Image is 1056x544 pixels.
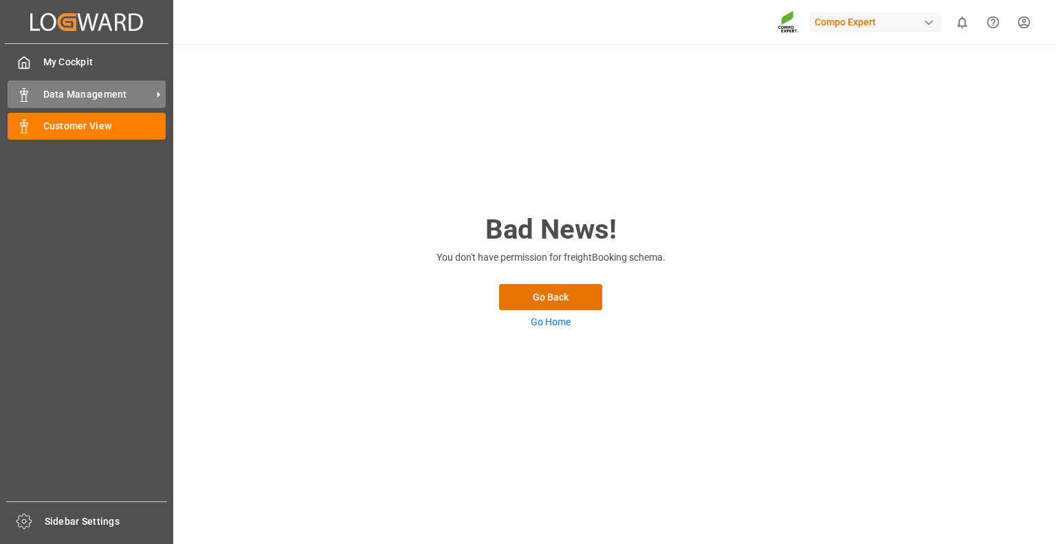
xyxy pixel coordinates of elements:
p: You don't have permission for freightBooking schema. [413,250,688,265]
button: Help Center [978,7,1009,38]
span: Data Management [43,87,152,102]
span: Customer View [43,119,166,133]
button: Compo Expert [809,9,947,35]
button: show 0 new notifications [947,7,978,38]
a: Customer View [8,113,166,140]
a: My Cockpit [8,49,166,76]
span: My Cockpit [43,55,166,69]
h2: Bad News! [413,209,688,250]
a: Go Home [531,316,571,327]
button: Go Back [499,284,602,310]
span: Sidebar Settings [45,514,168,529]
div: Compo Expert [809,12,941,32]
img: Screenshot%202023-09-29%20at%2010.02.21.png_1712312052.png [778,10,800,34]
